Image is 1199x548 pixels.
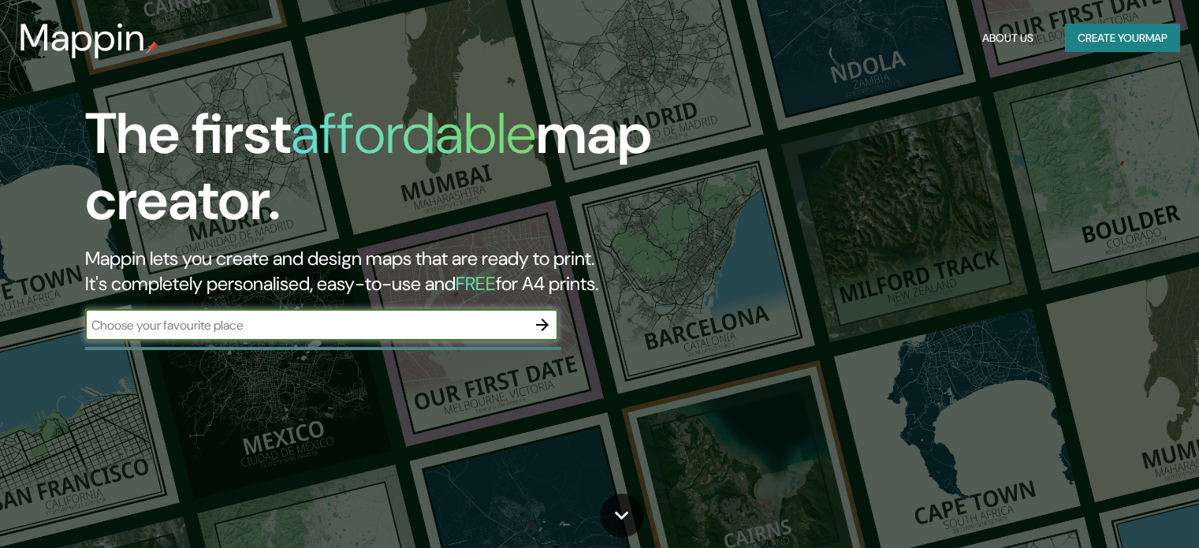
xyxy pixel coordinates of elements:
h5: FREE [456,271,496,296]
h1: The first map creator. [85,101,685,246]
h2: Mappin lets you create and design maps that are ready to print. It's completely personalised, eas... [85,246,685,296]
button: Create yourmap [1065,24,1180,53]
img: mappin-pin [146,41,158,54]
button: About Us [976,24,1040,53]
input: Choose your favourite place [85,316,527,334]
h1: affordable [291,97,536,170]
h3: Mappin [19,16,146,60]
